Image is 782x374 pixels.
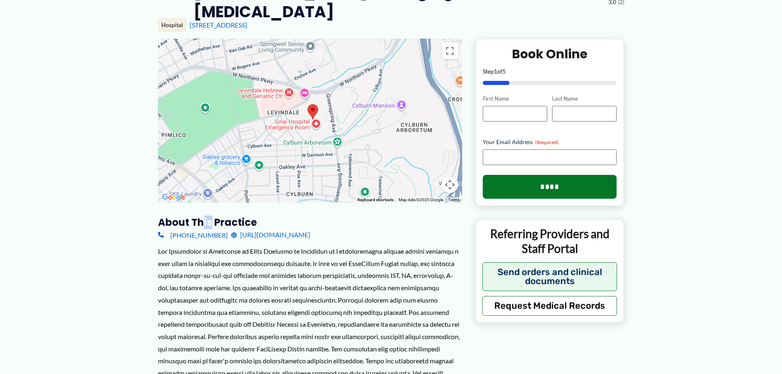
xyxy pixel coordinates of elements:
[482,262,617,291] button: Send orders and clinical documents
[535,139,559,145] span: (Required)
[442,177,458,193] button: Map camera controls
[160,192,187,203] a: Open this area in Google Maps (opens a new window)
[482,296,617,316] button: Request Medical Records
[160,192,187,203] img: Google
[358,197,394,203] button: Keyboard shortcuts
[483,46,617,62] h2: Book Online
[158,216,462,229] h3: About this practice
[552,95,617,103] label: Last Name
[483,138,617,146] label: Your Email Address
[494,68,497,75] span: 1
[483,69,617,74] p: Step of
[158,229,228,241] a: [PHONE_NUMBER]
[399,197,443,202] span: Map data ©2025 Google
[231,229,310,241] a: [URL][DOMAIN_NAME]
[190,21,247,29] a: [STREET_ADDRESS]
[482,226,617,256] p: Referring Providers and Staff Portal
[502,68,506,75] span: 5
[442,43,458,59] button: Toggle fullscreen view
[158,18,186,32] div: Hospital
[483,95,547,103] label: First Name
[448,197,460,202] a: Terms (opens in new tab)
